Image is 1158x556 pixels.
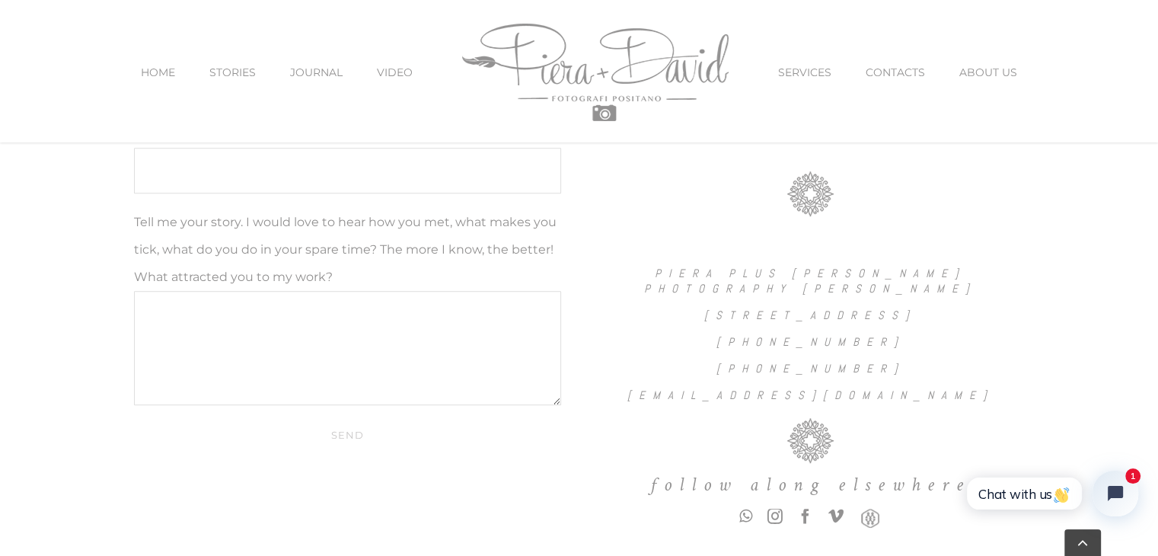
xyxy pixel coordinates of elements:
[866,67,925,78] span: CONTACTS
[959,67,1017,78] span: ABOUT US
[141,40,175,104] a: HOME
[134,126,562,177] label: Where?
[377,67,413,78] span: VIDEO
[767,509,783,524] a: instagram
[134,148,562,193] input: Where?
[959,40,1017,104] a: ABOUT US
[141,67,175,78] span: HOME
[134,420,562,449] input: Send
[739,509,752,524] a: whatsapp
[650,472,971,497] span: follow along elsewhere
[597,334,1025,350] h6: [PHONE_NUMBER]
[290,67,343,78] span: JOURNAL
[866,40,925,104] a: CONTACTS
[209,67,256,78] span: STORIES
[134,215,562,354] label: Tell me your story. I would love to hear how you met, what makes you tick, what do you do in your...
[859,509,882,528] img: My Wed
[778,67,831,78] span: SERVICES
[597,388,1025,403] h6: [EMAIL_ADDRESS][DOMAIN_NAME]
[134,291,562,405] textarea: Tell me your story. I would love to hear how you met, what makes you tick, what do you do in your...
[597,266,1025,296] h6: PIERA PLUS [PERSON_NAME] PHOTOGRAPHY [PERSON_NAME]
[778,40,831,104] a: SERVICES
[377,40,413,104] a: VIDEO
[462,24,729,121] img: Piera Plus David Photography Positano Logo
[943,449,1158,556] iframe: Tidio Chat
[798,509,813,524] a: facebook
[290,40,343,104] a: JOURNAL
[209,40,256,104] a: STORIES
[828,509,844,524] a: vimeo
[597,361,1025,376] h6: [PHONE_NUMBER]
[597,308,1025,323] h6: [STREET_ADDRESS]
